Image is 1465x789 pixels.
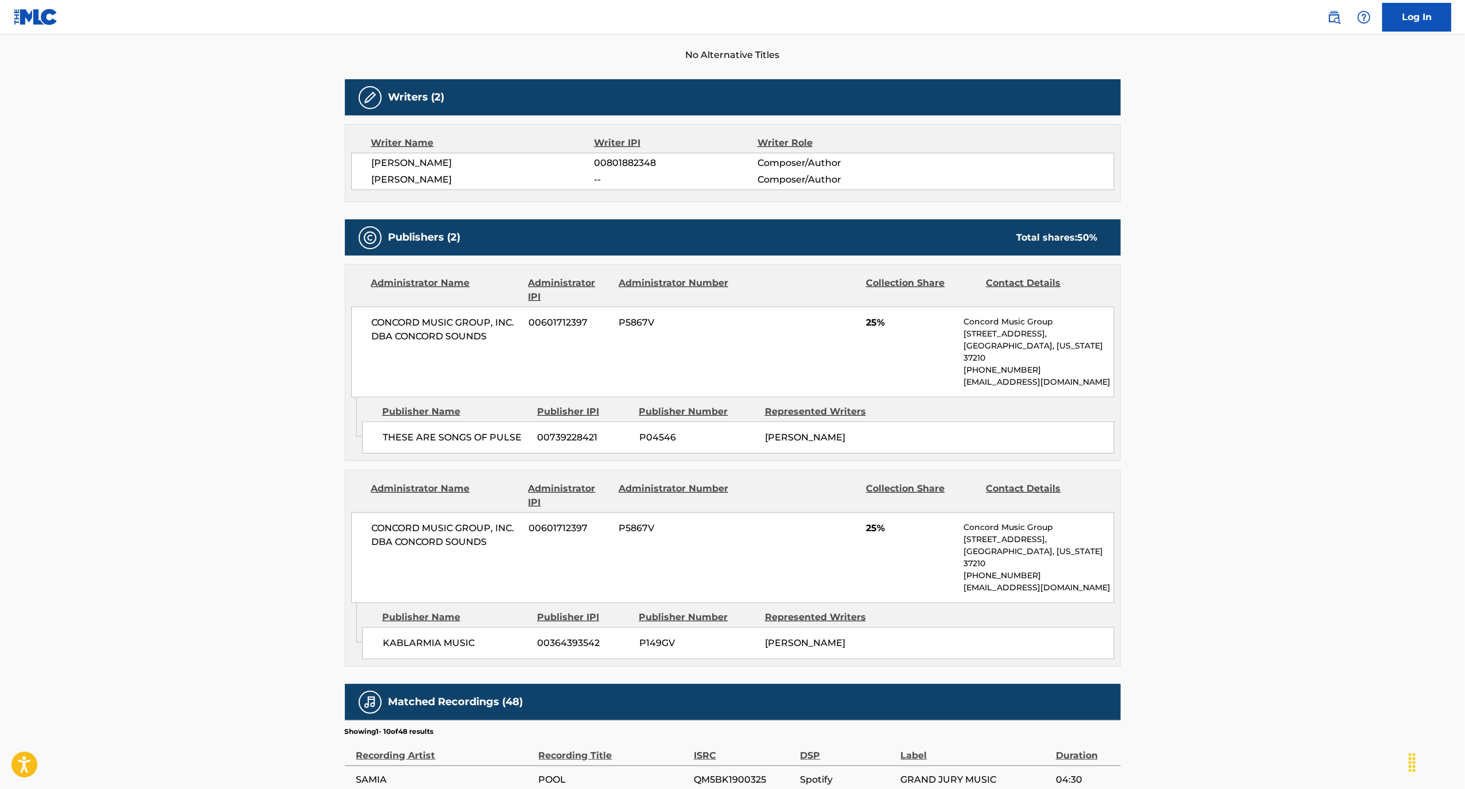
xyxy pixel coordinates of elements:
p: [GEOGRAPHIC_DATA], [US_STATE] 37210 [963,546,1113,570]
div: Administrator Number [619,276,730,304]
div: Publisher Name [382,405,529,419]
span: -- [594,173,757,187]
div: Administrator IPI [529,276,610,304]
span: [PERSON_NAME] [372,173,594,187]
p: [GEOGRAPHIC_DATA], [US_STATE] 37210 [963,340,1113,364]
div: ISRC [694,737,795,763]
p: [EMAIL_ADDRESS][DOMAIN_NAME] [963,582,1113,594]
div: Help [1353,6,1375,29]
p: Concord Music Group [963,316,1113,328]
h5: Matched Recordings (48) [388,695,523,709]
p: [EMAIL_ADDRESS][DOMAIN_NAME] [963,376,1113,388]
iframe: Chat Widget [1408,734,1465,789]
span: 00739228421 [538,431,631,444]
img: search [1327,10,1341,24]
h5: Writers (2) [388,91,445,104]
h5: Publishers (2) [388,231,461,244]
span: P149GV [639,636,756,650]
div: Represented Writers [765,610,882,624]
a: Log In [1382,3,1451,32]
div: Writer Name [371,136,594,150]
p: [STREET_ADDRESS], [963,533,1113,546]
span: KABLARMIA MUSIC [383,636,529,650]
img: Publishers [363,231,377,245]
span: 25% [866,316,955,330]
div: Collection Share [866,482,977,509]
div: Contact Details [986,482,1098,509]
div: Contact Details [986,276,1098,304]
div: DSP [800,737,895,763]
span: Composer/Author [757,156,906,170]
span: QM5BK1900325 [694,773,795,787]
span: P5867V [619,316,730,330]
span: 50 % [1078,232,1098,243]
img: Writers [363,91,377,105]
span: P04546 [639,431,756,444]
span: [PERSON_NAME] [765,432,845,443]
span: [PERSON_NAME] [765,637,845,648]
img: help [1357,10,1371,24]
span: 00801882348 [594,156,757,170]
span: Composer/Author [757,173,906,187]
img: MLC Logo [14,9,58,25]
img: Matched Recordings [363,695,377,709]
div: Writer IPI [594,136,757,150]
div: Writer Role [757,136,906,150]
div: Recording Artist [356,737,533,763]
span: 25% [866,521,955,535]
span: 04:30 [1056,773,1115,787]
div: Collection Share [866,276,977,304]
span: GRAND JURY MUSIC [901,773,1050,787]
div: Publisher Number [639,610,756,624]
div: Administrator Name [371,276,520,304]
p: Concord Music Group [963,521,1113,533]
div: Duration [1056,737,1115,763]
span: [PERSON_NAME] [372,156,594,170]
div: Represented Writers [765,405,882,419]
div: Publisher Name [382,610,529,624]
div: Publisher IPI [537,610,631,624]
span: 00601712397 [529,316,610,330]
span: SAMIA [356,773,533,787]
div: Administrator Number [619,482,730,509]
div: Administrator IPI [529,482,610,509]
span: Spotify [800,773,895,787]
p: Showing 1 - 10 of 48 results [345,726,434,737]
div: Total shares: [1017,231,1098,245]
span: POOL [539,773,688,787]
div: Label [901,737,1050,763]
span: 00601712397 [529,521,610,535]
p: [STREET_ADDRESS], [963,328,1113,340]
div: Publisher IPI [537,405,631,419]
div: Drag [1403,745,1421,780]
p: [PHONE_NUMBER] [963,364,1113,376]
span: CONCORD MUSIC GROUP, INC. DBA CONCORD SOUNDS [372,316,520,343]
p: [PHONE_NUMBER] [963,570,1113,582]
div: Publisher Number [639,405,756,419]
span: CONCORD MUSIC GROUP, INC. DBA CONCORD SOUNDS [372,521,520,549]
span: No Alternative Titles [345,48,1121,62]
div: Administrator Name [371,482,520,509]
a: Public Search [1323,6,1346,29]
span: 00364393542 [538,636,631,650]
span: THESE ARE SONGS OF PULSE [383,431,529,444]
span: P5867V [619,521,730,535]
div: Recording Title [539,737,688,763]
